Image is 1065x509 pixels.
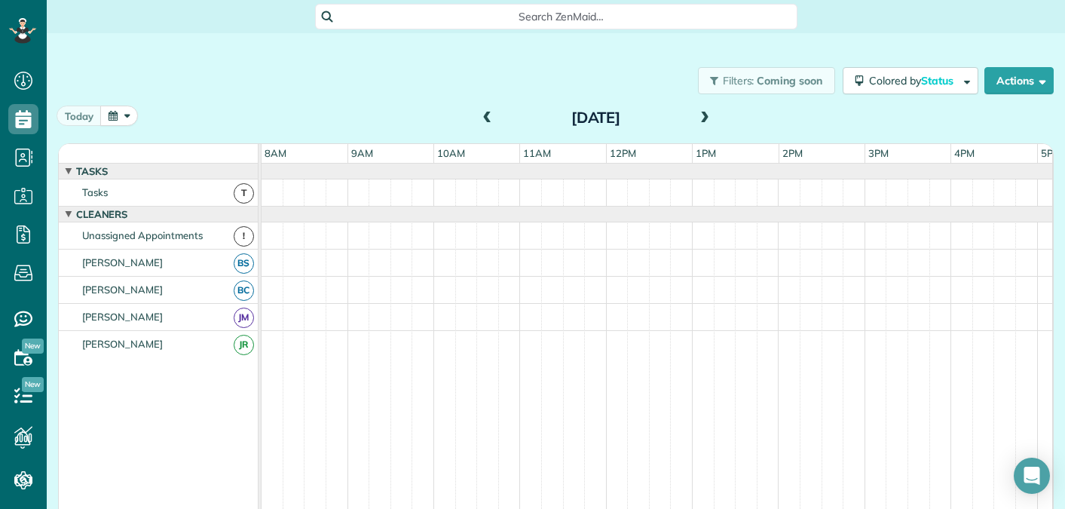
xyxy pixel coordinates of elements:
[757,74,823,87] span: Coming soon
[73,208,131,220] span: Cleaners
[79,229,205,241] span: Unassigned Appointments
[234,281,254,301] span: BC
[607,147,639,159] span: 12pm
[57,106,102,126] button: today
[869,74,959,87] span: Colored by
[348,147,376,159] span: 9am
[22,377,44,392] span: New
[843,67,978,94] button: Colored byStatus
[79,311,166,323] span: [PERSON_NAME]
[79,338,166,350] span: [PERSON_NAME]
[234,183,254,204] span: T
[1038,147,1064,159] span: 5pm
[73,165,111,177] span: Tasks
[234,335,254,355] span: JR
[865,147,892,159] span: 3pm
[779,147,806,159] span: 2pm
[22,339,44,354] span: New
[434,147,468,159] span: 10am
[234,308,254,328] span: JM
[984,67,1054,94] button: Actions
[502,109,690,126] h2: [DATE]
[723,74,754,87] span: Filters:
[921,74,956,87] span: Status
[693,147,719,159] span: 1pm
[1014,458,1050,494] div: Open Intercom Messenger
[951,147,978,159] span: 4pm
[234,253,254,274] span: BS
[79,284,166,296] span: [PERSON_NAME]
[234,226,254,247] span: !
[79,186,111,198] span: Tasks
[79,256,166,268] span: [PERSON_NAME]
[520,147,554,159] span: 11am
[262,147,289,159] span: 8am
